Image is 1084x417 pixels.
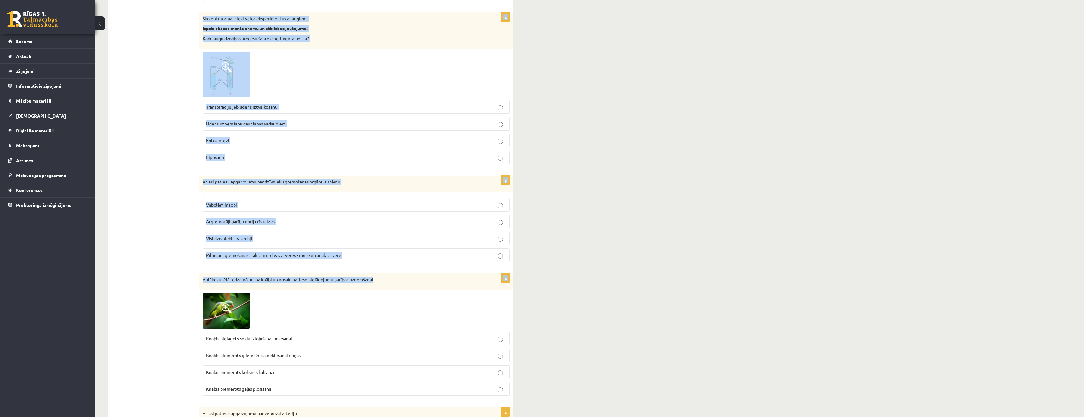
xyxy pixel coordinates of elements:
[16,79,87,93] legend: Informatīvie ziņojumi
[16,98,51,104] span: Mācību materiāli
[16,138,87,153] legend: Maksājumi
[8,153,87,168] a: Atzīmes
[498,337,503,342] input: Knābis pielāgots sēklu izlobīšanai un ēšanai
[206,386,273,392] span: Knābis piemērots gaļas plosīšanai
[498,156,503,161] input: Elpošanu
[16,172,66,178] span: Motivācijas programma
[206,252,341,258] span: Pilnīgam gremošanas traktam ir divas atveres - mute un anālā atvere
[206,138,229,143] span: Fotosintēzi
[8,64,87,78] a: Ziņojumi
[203,293,250,329] img: 1.jpg
[206,235,252,241] span: Visi dzīvnieki ir visēdāji
[498,105,503,110] input: Transpirāciju jeb ūdens iztvaikošanu
[498,237,503,242] input: Visi dzīvnieki ir visēdāji
[203,16,478,22] p: Skolēni un zinātnieki veica eksperimentus ar augiem.
[498,387,503,392] input: Knābis piemērots gaļas plosīšanai
[16,113,66,119] span: [DEMOGRAPHIC_DATA]
[203,35,478,42] p: Kādu augu dzīvības procesu šajā eksperimentā pētīja?
[498,253,503,259] input: Pilnīgam gremošanas traktam ir divas atveres - mute un anālā atvere
[16,187,43,193] span: Konferences
[498,203,503,208] input: Vabolēm ir zobi
[206,369,274,375] span: Knābis piemērots koksnes kalšanai
[498,220,503,225] input: Atgremotāji barību norij trīs reizes
[498,139,503,144] input: Fotosintēzi
[8,79,87,93] a: Informatīvie ziņojumi
[206,121,286,126] span: Ūdens uzņemšanu caur lapas vadaudiem
[501,407,510,417] p: 1p
[206,352,301,358] span: Knābis piemērots gliemežu sameklēšanai dūņās
[8,198,87,212] a: Proktoringa izmēģinājums
[203,25,308,31] strong: Izpēti eksperimenta shēmu un atbildi uz jautājumu!
[501,175,510,185] p: 1p
[8,108,87,123] a: [DEMOGRAPHIC_DATA]
[498,354,503,359] input: Knābis piemērots gliemežu sameklēšanai dūņās
[8,49,87,63] a: Aktuāli
[8,183,87,197] a: Konferences
[203,277,478,283] p: Aplūko attēlā redzamā putna knābi un nosaki patieso pielāgojumu barības uzņemšanai
[16,53,31,59] span: Aktuāli
[501,12,510,22] p: 1p
[8,123,87,138] a: Digitālie materiāli
[501,273,510,283] p: 1p
[203,52,250,97] img: 1.png
[206,336,292,341] span: Knābis pielāgots sēklu izlobīšanai un ēšanai
[498,122,503,127] input: Ūdens uzņemšanu caur lapas vadaudiem
[8,138,87,153] a: Maksājumi
[498,370,503,375] input: Knābis piemērots koksnes kalšanai
[8,168,87,183] a: Motivācijas programma
[203,410,478,417] p: Atlasi patieso apgalvojumu par vēnu vai artēriju
[16,202,71,208] span: Proktoringa izmēģinājums
[16,64,87,78] legend: Ziņojumi
[8,93,87,108] a: Mācību materiāli
[16,157,33,163] span: Atzīmes
[206,104,278,110] span: Transpirāciju jeb ūdens iztvaikošanu
[206,154,224,160] span: Elpošanu
[8,34,87,48] a: Sākums
[16,38,32,44] span: Sākums
[206,219,275,224] span: Atgremotāji barību norij trīs reizes
[7,11,58,27] a: Rīgas 1. Tālmācības vidusskola
[203,179,478,185] p: Atlasi patiesu apgalvojumu par dzīvnieku gremošanas orgānu sistēmu
[16,128,54,133] span: Digitālie materiāli
[206,202,237,208] span: Vabolēm ir zobi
